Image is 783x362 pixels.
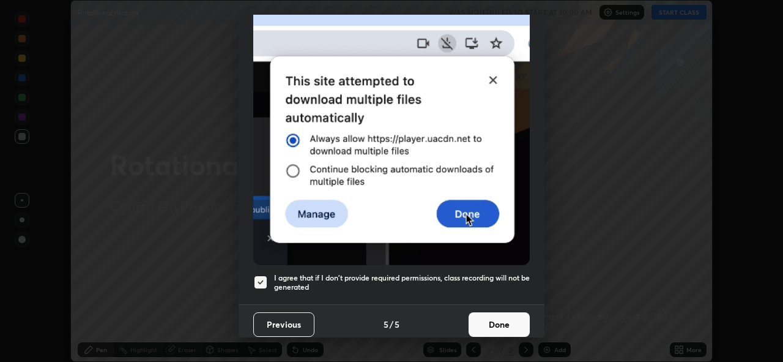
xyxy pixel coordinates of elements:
[390,318,393,331] h4: /
[384,318,388,331] h4: 5
[395,318,399,331] h4: 5
[274,273,530,292] h5: I agree that if I don't provide required permissions, class recording will not be generated
[469,312,530,337] button: Done
[253,312,314,337] button: Previous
